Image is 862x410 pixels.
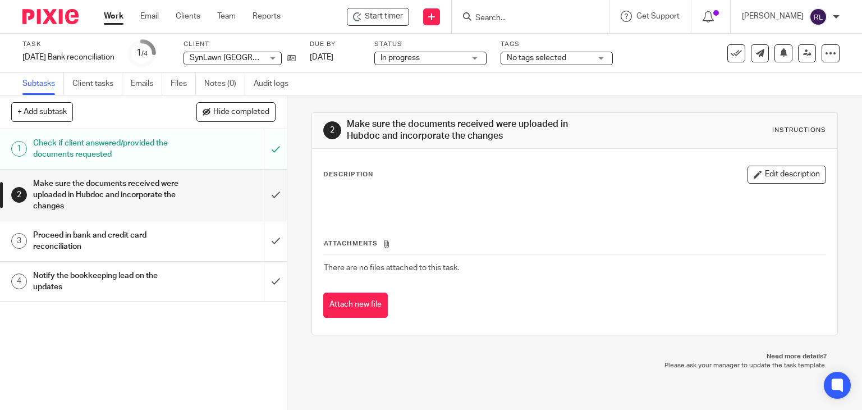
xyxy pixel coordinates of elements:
[347,119,598,143] h1: Make sure the documents received were uploaded in Hubdoc and incorporate the changes
[501,40,613,49] label: Tags
[176,11,200,22] a: Clients
[196,102,276,121] button: Hide completed
[772,126,826,135] div: Instructions
[636,12,680,20] span: Get Support
[507,54,566,62] span: No tags selected
[22,40,114,49] label: Task
[136,47,148,60] div: 1
[253,11,281,22] a: Reports
[323,361,827,370] p: Please ask your manager to update the task template.
[33,227,180,256] h1: Proceed in bank and credit card reconciliation
[33,267,180,296] h1: Notify the bookkeeping lead on the updates
[11,274,27,289] div: 4
[748,166,826,184] button: Edit description
[184,40,296,49] label: Client
[323,170,373,179] p: Description
[33,135,180,163] h1: Check if client answered/provided the documents requested
[323,352,827,361] p: Need more details?
[347,8,409,26] div: SynLawn Vancouver Island - August 2025 Bank reconciliation
[171,73,196,95] a: Files
[374,40,487,49] label: Status
[204,73,245,95] a: Notes (0)
[104,11,123,22] a: Work
[141,51,148,57] small: /4
[11,233,27,249] div: 3
[11,102,73,121] button: + Add subtask
[33,175,180,215] h1: Make sure the documents received were uploaded in Hubdoc and incorporate the changes
[72,73,122,95] a: Client tasks
[22,52,114,63] div: [DATE] Bank reconciliation
[213,108,269,117] span: Hide completed
[365,11,403,22] span: Start timer
[11,141,27,157] div: 1
[380,54,420,62] span: In progress
[809,8,827,26] img: svg%3E
[217,11,236,22] a: Team
[22,52,114,63] div: August 2025 Bank reconciliation
[324,240,378,247] span: Attachments
[22,9,79,24] img: Pixie
[310,53,333,61] span: [DATE]
[190,54,301,62] span: SynLawn [GEOGRAPHIC_DATA]
[310,40,360,49] label: Due by
[323,121,341,139] div: 2
[131,73,162,95] a: Emails
[254,73,297,95] a: Audit logs
[474,13,575,24] input: Search
[11,187,27,203] div: 2
[140,11,159,22] a: Email
[22,73,64,95] a: Subtasks
[323,293,388,318] button: Attach new file
[324,264,459,272] span: There are no files attached to this task.
[742,11,804,22] p: [PERSON_NAME]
